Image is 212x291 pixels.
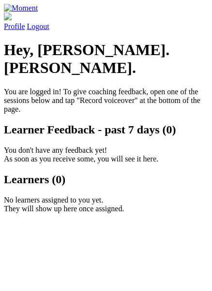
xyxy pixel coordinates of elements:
[4,123,208,136] h2: Learner Feedback - past 7 days (0)
[4,41,208,77] h1: Hey, [PERSON_NAME].[PERSON_NAME].
[4,13,208,30] a: Profile
[4,13,12,20] img: default_avatar-b4e2223d03051bc43aaaccfb402a43260a3f17acc7fafc1603fdf008d6cba3c9.png
[4,196,208,213] p: No learners assigned to you yet. They will show up here once assigned.
[4,87,208,114] p: You are logged in! To give coaching feedback, open one of the sessions below and tap "Record voic...
[4,4,38,13] img: Moment
[27,22,49,30] a: Logout
[4,146,208,163] p: You don't have any feedback yet! As soon as you receive some, you will see it here.
[4,173,208,186] h2: Learners (0)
